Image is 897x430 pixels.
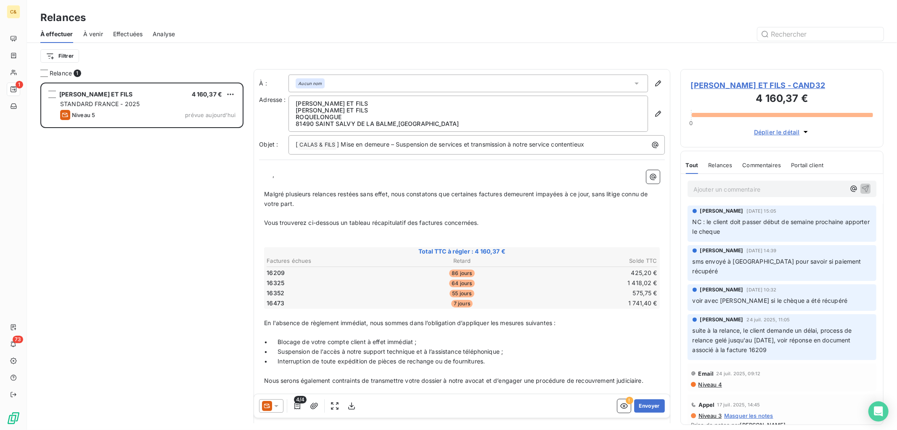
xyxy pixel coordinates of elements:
span: Vous trouverez ci-dessous un tableau récapitulatif des factures concernées. [264,219,479,226]
span: Niveau 3 [698,412,722,419]
div: Open Intercom Messenger [868,401,889,422]
span: [PERSON_NAME] [700,286,744,294]
span: voir avec [PERSON_NAME] si le chèque a été récupéré [693,297,848,304]
span: • Suspension de l’accès à notre support technique et à l’assistance téléphonique ; [264,348,503,355]
span: , [273,171,274,178]
span: Niveau 5 [72,112,95,118]
span: Masquer les notes [724,412,773,419]
span: prévue aujourd’hui [185,112,235,118]
button: Envoyer [634,399,665,413]
span: 24 juil. 2025, 09:12 [717,371,761,376]
span: Nous serons également contraints de transmettre votre dossier à notre avocat et d’engager une pro... [264,377,643,384]
span: À venir [83,30,103,38]
span: Prise de notes par [691,422,873,428]
span: [DATE] 14:39 [747,248,777,253]
span: • Interruption de toute expédition de pièces de rechange ou de fournitures. [264,358,485,365]
span: 16473 [267,299,284,307]
span: ] Mise en demeure – Suspension de services et transmission à notre service contentieux [337,141,584,148]
span: Appel [699,401,715,408]
span: [ [296,141,298,148]
td: 425,20 € [528,268,658,278]
span: À effectuer [40,30,73,38]
span: 64 jours [449,280,474,287]
span: [PERSON_NAME] [700,207,744,215]
span: [DATE] 15:05 [747,208,777,214]
span: 86 jours [449,270,474,277]
span: [PERSON_NAME] [740,422,786,428]
span: Commentaires [743,162,781,168]
td: 1 418,02 € [528,278,658,288]
span: 24 juil. 2025, 11:05 [747,317,790,322]
th: Solde TTC [528,256,658,265]
span: 1 [16,81,23,88]
h3: 4 160,37 € [691,91,873,108]
span: 7 jours [451,300,473,307]
span: suite à la relance, le client demande un délai, process de relance gelé jusqu'au [DATE], voir rép... [693,327,854,353]
span: 16352 [267,289,284,297]
span: Total TTC à régler : 4 160,37 € [265,247,659,256]
span: Malgré plusieurs relances restées sans effet, nous constatons que certaines factures demeurent im... [264,190,649,207]
td: 575,75 € [528,288,658,298]
em: Aucun nom [298,80,322,86]
span: 16325 [267,279,284,287]
span: sms envoyé à [GEOGRAPHIC_DATA] pour savoir si paiement récupéré [693,258,863,275]
span: CALAS & FILS [298,140,336,150]
div: grid [40,83,243,430]
span: 0 [690,120,693,126]
span: Tout [686,162,699,168]
span: 73 [13,336,23,343]
span: [PERSON_NAME] [700,316,744,323]
button: Déplier le détail [751,127,812,137]
p: [PERSON_NAME] ET FILS [296,107,641,114]
p: [PERSON_NAME] ET FILS [296,100,641,107]
p: 81490 SAINT SALVY DE LA BALME , [GEOGRAPHIC_DATA] [296,120,641,127]
label: À : [259,79,288,88]
span: Analyse [153,30,175,38]
span: NC : le client doit passer début de semaine prochaine apporter le cheque [693,218,871,235]
span: 4 160,37 € [192,91,222,98]
span: 55 jours [450,290,474,297]
img: Logo LeanPay [7,411,20,425]
input: Rechercher [757,27,884,41]
span: 17 juil. 2025, 14:45 [717,402,760,407]
span: 16209 [267,269,285,277]
div: C& [7,5,20,19]
span: STANDARD FRANCE - 2025 [60,100,140,107]
span: Portail client [791,162,823,168]
th: Factures échues [266,256,396,265]
th: Retard [397,256,527,265]
span: Adresse : [259,96,286,103]
span: Email [699,370,714,377]
span: Déplier le détail [754,128,800,136]
span: Relances [708,162,732,168]
span: 1 [74,69,81,77]
p: ROQUELONGUE [296,114,641,120]
span: En l'absence de règlement immédiat, nous sommes dans l’obligation d’appliquer les mesures suivant... [264,319,556,326]
span: [PERSON_NAME] [700,247,744,254]
span: Effectuées [113,30,143,38]
span: [PERSON_NAME] ET FILS [59,91,132,98]
span: 4/4 [294,396,307,403]
span: Objet : [259,141,278,148]
span: [DATE] 10:32 [747,287,777,292]
h3: Relances [40,10,86,25]
span: Niveau 4 [698,381,722,388]
span: [PERSON_NAME] ET FILS - CAND32 [691,80,873,91]
td: 1 741,40 € [528,299,658,308]
span: Relance [50,69,72,77]
button: Filtrer [40,49,79,63]
span: • Blocage de votre compte client à effet immédiat ; [264,338,416,345]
